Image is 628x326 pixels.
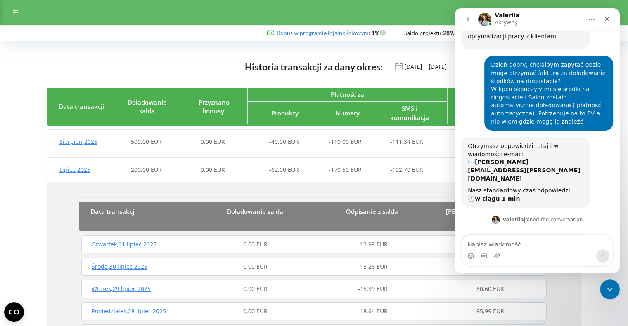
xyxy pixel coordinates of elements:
button: Załaduj załącznik [39,244,46,251]
span: Doładowanie salda [128,98,167,115]
span: Historia transakcji za dany okres: [244,61,382,73]
span: Odpisanie z salda [346,207,398,216]
span: -13,99 EUR [358,240,388,248]
span: -15,26 EUR [358,263,388,270]
span: Lipiec , 2025 [59,166,90,174]
span: Środa , 30 lipiec 2025 [92,263,147,270]
span: Przyznano bonusy: [198,98,229,115]
span: Data transakcji [90,207,136,216]
span: Produkty [271,109,299,117]
span: 0,00 EUR [243,263,268,270]
span: 200,00 EUR [131,166,162,174]
span: -40,00 EUR [269,138,299,145]
span: Data transakcji [59,102,104,110]
strong: 289,38 EUR [443,29,473,36]
span: Czwartek , 31 lipiec 2025 [92,240,156,248]
span: -111,34 EUR [390,138,423,145]
span: -110,00 EUR [329,138,362,145]
span: 500,00 EUR [131,138,162,145]
span: [PERSON_NAME] śriodków na saldzie [446,207,533,224]
span: Doładowanie salda [227,207,283,216]
span: : [277,29,370,36]
span: Sierpien , 2025 [59,138,97,145]
button: Selektor emotek [13,244,19,251]
span: -15,39 EUR [358,285,388,293]
span: Saldo projektu: [404,29,443,36]
div: Dzień dobry! Poproszę o informatce jaka to była kwota oraz na jaki mail wysłać fakture ? [7,225,135,259]
span: 0,00 EUR [243,307,268,315]
strong: 1% [372,29,388,36]
button: Selektor plików GIF [26,244,33,251]
span: 0,00 EUR [201,166,225,174]
span: SMS i komunikacja [390,104,429,121]
iframe: Intercom live chat [600,279,620,299]
span: 0,00 EUR [243,240,268,248]
span: Wtorek , 29 lipiec 2025 [92,285,151,293]
iframe: Intercom live chat [455,8,620,273]
span: Płatność za [331,90,364,99]
span: -62,00 EUR [269,166,299,174]
span: Poniedziałek , 28 lipiec 2025 [92,307,166,315]
span: 95,99 EUR [476,307,504,315]
span: -192,70 EUR [390,166,423,174]
span: Numery [335,109,360,117]
a: Bonus w programie lojalnościowym [277,29,369,36]
span: -170,50 EUR [329,166,362,174]
button: Wyślij wiadomość… [142,241,155,254]
span: 0,00 EUR [243,285,268,293]
span: -18,64 EUR [358,307,388,315]
span: 0,00 EUR [201,138,225,145]
span: 80,60 EUR [476,285,504,293]
textarea: Napisz wiadomość... [7,227,158,241]
button: Open CMP widget [4,302,24,322]
div: Valeriia mówi… [7,225,159,277]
